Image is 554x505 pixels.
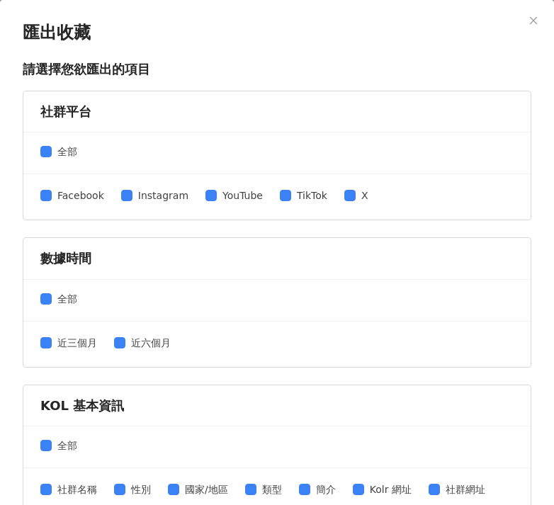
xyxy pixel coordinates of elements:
button: Close [519,6,548,35]
span: 社群名稱 [52,482,103,497]
span: X [356,188,374,203]
span: Kolr 網址 [364,482,417,497]
span: 類型 [256,482,288,497]
span: 全部 [52,291,83,307]
span: 近六個月 [125,335,176,351]
span: TikTok [291,188,333,203]
span: 國家/地區 [179,482,234,497]
span: 社群網址 [440,482,491,497]
span: Facebook [52,188,110,203]
p: 請選擇您欲匯出的項目 [23,60,531,78]
span: Instagram [132,188,194,203]
div: KOL 基本資訊 [40,397,514,414]
span: 全部 [52,144,83,159]
div: 社群平台 [40,103,514,120]
p: 匯出收藏 [23,23,531,42]
span: YouTube [217,188,268,203]
span: 性別 [125,482,157,497]
div: 數據時間 [40,249,514,267]
span: close [528,16,538,25]
span: 簡介 [310,482,341,497]
span: 近三個月 [52,335,103,351]
span: 全部 [52,438,83,453]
